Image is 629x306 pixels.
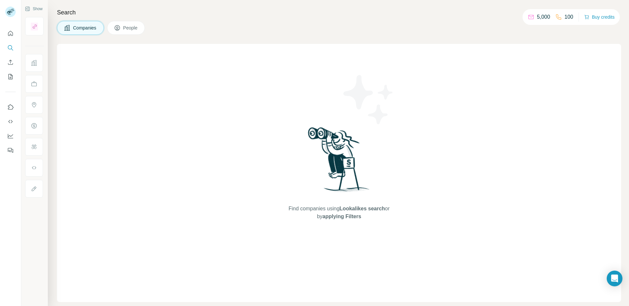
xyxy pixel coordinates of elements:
button: Show [20,4,47,14]
img: Surfe Illustration - Stars [339,70,398,129]
button: Search [5,42,16,54]
span: Companies [73,25,97,31]
h4: Search [57,8,621,17]
span: Find companies using or by [287,205,391,220]
button: Feedback [5,144,16,156]
button: Quick start [5,28,16,39]
button: Use Surfe API [5,116,16,127]
img: Surfe Illustration - Woman searching with binoculars [305,125,373,199]
span: applying Filters [322,214,361,219]
span: People [123,25,138,31]
div: Open Intercom Messenger [607,271,622,286]
span: Lookalikes search [339,206,385,211]
button: Dashboard [5,130,16,142]
p: 100 [564,13,573,21]
button: Enrich CSV [5,56,16,68]
p: 5,000 [537,13,550,21]
button: Buy credits [584,12,615,22]
button: My lists [5,71,16,83]
button: Use Surfe on LinkedIn [5,101,16,113]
